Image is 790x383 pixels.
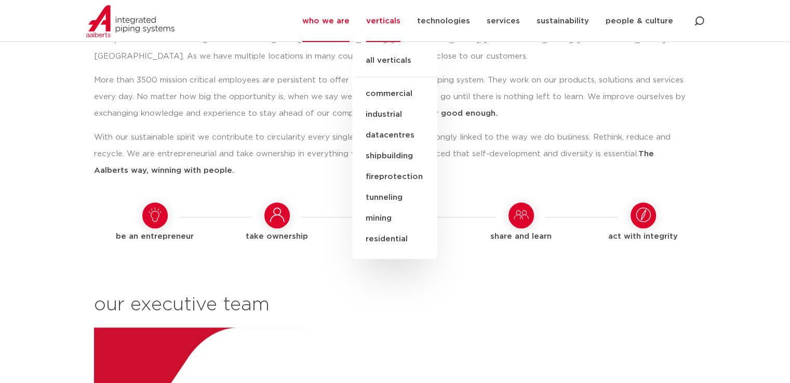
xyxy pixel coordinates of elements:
[352,125,437,146] a: datacentres
[465,228,577,245] h5: share and learn
[381,110,498,117] strong: Good is never good enough.
[352,104,437,125] a: industrial
[352,208,437,229] a: mining
[352,84,437,104] a: commercial
[587,228,699,245] h5: act with integrity
[352,146,437,167] a: shipbuilding
[94,293,704,318] h2: our executive team
[221,228,333,245] h5: take ownership
[352,187,437,208] a: tunneling
[94,72,689,122] p: More than 3500 mission critical employees are persistent to offer the best integrated piping syst...
[352,54,437,77] a: all verticals
[99,228,211,245] h5: be an entrepreneur
[94,32,689,65] p: We operate from various regions around the globe: [GEOGRAPHIC_DATA], [GEOGRAPHIC_DATA], [GEOGRAPH...
[352,44,437,259] ul: verticals
[352,229,437,250] a: residential
[94,129,689,179] p: With our sustainable spirit we contribute to circularity every single day. This belief is strongl...
[343,228,455,245] h5: go for excellence
[352,167,437,187] a: fireprotection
